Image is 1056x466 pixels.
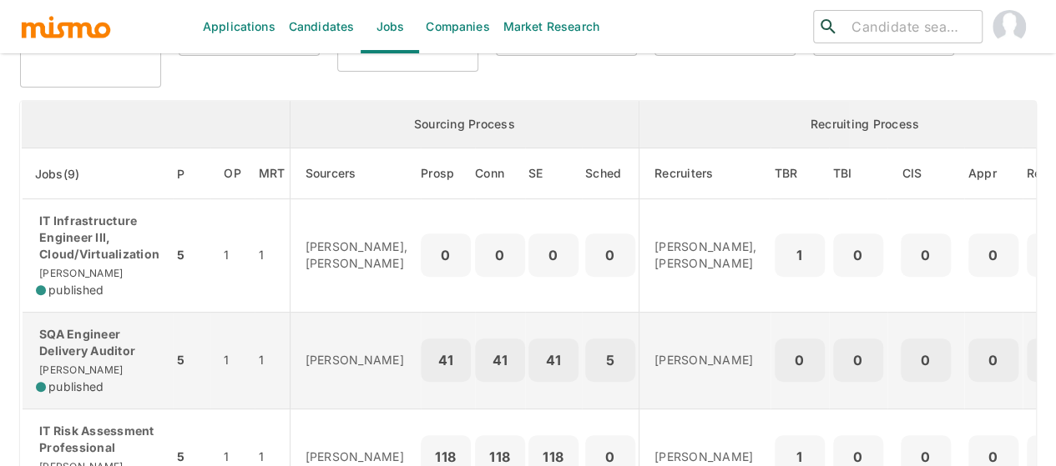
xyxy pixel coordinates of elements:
[306,448,408,465] p: [PERSON_NAME]
[210,199,255,313] td: 1
[36,363,123,376] span: [PERSON_NAME]
[48,378,104,395] span: published
[36,326,159,359] p: SQA Engineer Delivery Auditor
[427,348,464,372] p: 41
[535,243,572,267] p: 0
[306,352,408,368] p: [PERSON_NAME]
[654,238,757,272] p: [PERSON_NAME], [PERSON_NAME]
[781,243,818,267] p: 1
[845,15,975,38] input: Candidate search
[829,148,887,199] th: To Be Interviewed
[840,243,877,267] p: 0
[35,164,102,184] span: Jobs(9)
[482,243,518,267] p: 0
[36,267,123,279] span: [PERSON_NAME]
[975,243,1012,267] p: 0
[582,148,639,199] th: Sched
[173,148,210,199] th: Priority
[525,148,582,199] th: Sent Emails
[535,348,572,372] p: 41
[993,10,1026,43] img: Maia Reyes
[907,243,944,267] p: 0
[255,148,290,199] th: Market Research Total
[639,148,771,199] th: Recruiters
[177,164,206,184] span: P
[482,348,518,372] p: 41
[210,312,255,408] td: 1
[421,148,475,199] th: Prospects
[975,348,1012,372] p: 0
[654,352,757,368] p: [PERSON_NAME]
[36,213,159,263] p: IT Infrastructure Engineer III, Cloud/Virtualization
[255,199,290,313] td: 1
[592,348,629,372] p: 5
[20,14,112,39] img: logo
[290,148,421,199] th: Sourcers
[964,148,1023,199] th: Approved
[781,348,818,372] p: 0
[840,348,877,372] p: 0
[475,148,525,199] th: Connections
[36,423,159,456] p: IT Risk Assessment Professional
[427,243,464,267] p: 0
[592,243,629,267] p: 0
[173,199,210,313] td: 5
[654,448,757,465] p: [PERSON_NAME]
[255,312,290,408] td: 1
[173,312,210,408] td: 5
[887,148,964,199] th: Client Interview Scheduled
[48,282,104,298] span: published
[290,101,639,148] th: Sourcing Process
[771,148,829,199] th: To Be Reviewed
[306,238,408,272] p: [PERSON_NAME], [PERSON_NAME]
[210,148,255,199] th: Open Positions
[907,348,944,372] p: 0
